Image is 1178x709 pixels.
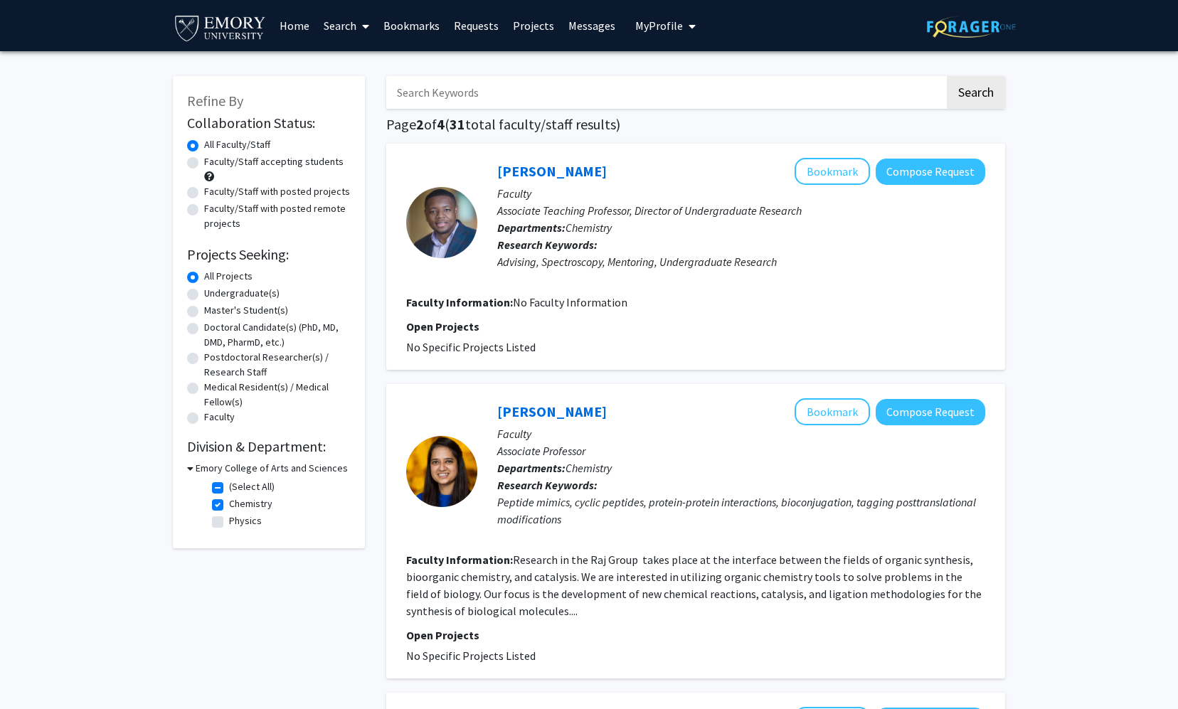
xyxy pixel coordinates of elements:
a: [PERSON_NAME] [497,403,607,420]
button: Compose Request to Monika Raj [876,399,985,425]
span: 31 [450,115,465,133]
a: Messages [561,1,622,50]
b: Faculty Information: [406,295,513,309]
h3: Emory College of Arts and Sciences [196,461,348,476]
h2: Projects Seeking: [187,246,351,263]
input: Search Keywords [386,76,945,109]
b: Research Keywords: [497,238,598,252]
fg-read-more: Research in the Raj Group takes place at the interface between the fields of organic synthesis, b... [406,553,982,618]
b: Departments: [497,220,566,235]
label: Faculty/Staff with posted projects [204,184,350,199]
a: [PERSON_NAME] [497,162,607,180]
p: Faculty [497,425,985,442]
label: Postdoctoral Researcher(s) / Research Staff [204,350,351,380]
h2: Division & Department: [187,438,351,455]
img: ForagerOne Logo [927,16,1016,38]
div: Peptide mimics, cyclic peptides, protein-protein interactions, bioconjugation, tagging posttransl... [497,494,985,528]
p: Associate Professor [497,442,985,459]
a: Requests [447,1,506,50]
span: Chemistry [566,461,612,475]
span: No Specific Projects Listed [406,649,536,663]
label: (Select All) [229,479,275,494]
div: Advising, Spectroscopy, Mentoring, Undergraduate Research [497,253,985,270]
button: Search [947,76,1005,109]
label: Chemistry [229,496,272,511]
label: Faculty/Staff accepting students [204,154,344,169]
b: Departments: [497,461,566,475]
a: Home [272,1,317,50]
p: Open Projects [406,318,985,335]
button: Add Monika Raj to Bookmarks [795,398,870,425]
p: Faculty [497,185,985,202]
h2: Collaboration Status: [187,114,351,132]
span: Chemistry [566,220,612,235]
label: Faculty [204,410,235,425]
label: Faculty/Staff with posted remote projects [204,201,351,231]
label: Medical Resident(s) / Medical Fellow(s) [204,380,351,410]
b: Research Keywords: [497,478,598,492]
span: 4 [437,115,445,133]
p: Open Projects [406,627,985,644]
button: Compose Request to Antonio Brathwaite [876,159,985,185]
label: Master's Student(s) [204,303,288,318]
span: 2 [416,115,424,133]
b: Faculty Information: [406,553,513,567]
label: All Faculty/Staff [204,137,270,152]
span: My Profile [635,18,683,33]
a: Bookmarks [376,1,447,50]
span: No Faculty Information [513,295,627,309]
a: Search [317,1,376,50]
h1: Page of ( total faculty/staff results) [386,116,1005,133]
a: Projects [506,1,561,50]
p: Associate Teaching Professor, Director of Undergraduate Research [497,202,985,219]
button: Add Antonio Brathwaite to Bookmarks [795,158,870,185]
span: No Specific Projects Listed [406,340,536,354]
label: All Projects [204,269,253,284]
span: Refine By [187,92,243,110]
img: Emory University Logo [173,11,267,43]
label: Doctoral Candidate(s) (PhD, MD, DMD, PharmD, etc.) [204,320,351,350]
iframe: Chat [11,645,60,698]
label: Physics [229,513,262,528]
label: Undergraduate(s) [204,286,280,301]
